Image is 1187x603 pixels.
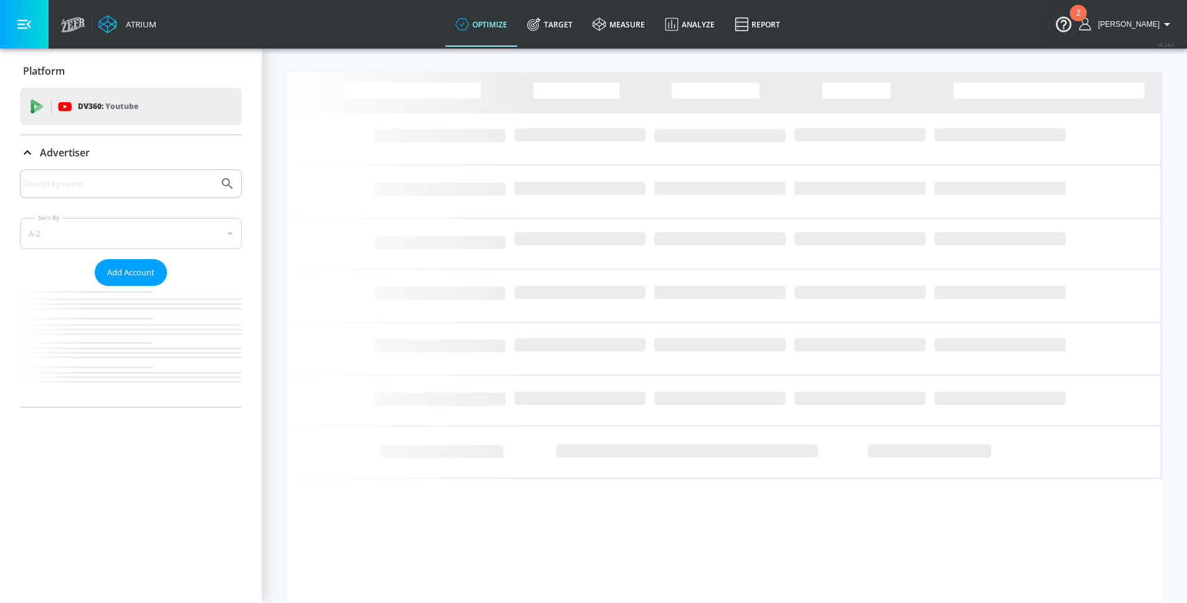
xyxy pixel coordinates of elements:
a: Atrium [98,15,156,34]
nav: list of Advertiser [20,286,242,407]
button: Open Resource Center, 2 new notifications [1046,6,1081,41]
p: Platform [23,64,65,78]
div: Advertiser [20,135,242,170]
span: v 4.24.0 [1157,41,1175,48]
a: measure [583,2,655,47]
div: Advertiser [20,169,242,407]
label: Sort By [36,214,62,222]
a: Analyze [655,2,725,47]
button: [PERSON_NAME] [1079,17,1175,32]
span: login as: victor.avalos@zefr.com [1093,20,1160,29]
p: DV360: [78,100,138,113]
button: Add Account [95,259,167,286]
a: Target [517,2,583,47]
div: DV360: Youtube [20,88,242,125]
div: Platform [20,54,242,88]
input: Search by name [25,176,214,192]
div: 2 [1076,13,1080,29]
div: A-Z [20,218,242,249]
p: Advertiser [40,146,90,159]
div: Atrium [121,19,156,30]
span: Add Account [107,265,155,280]
p: Youtube [105,100,138,113]
a: Report [725,2,790,47]
a: optimize [446,2,517,47]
